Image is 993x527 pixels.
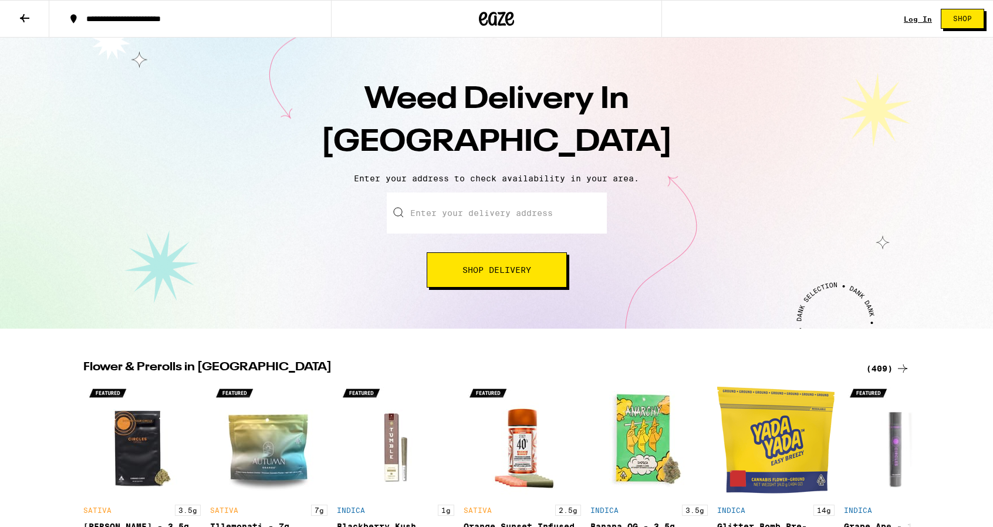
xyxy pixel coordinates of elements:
p: 3.5g [175,505,201,516]
p: 1g [438,505,454,516]
span: [GEOGRAPHIC_DATA] [321,127,673,158]
p: INDICA [337,506,365,514]
p: SATIVA [464,506,492,514]
p: SATIVA [210,506,238,514]
p: 7g [311,505,327,516]
img: Anarchy - Banana OG - 3.5g [590,381,708,499]
p: 2.5g [555,505,581,516]
img: Circles Base Camp - Grape Ape - 1g [844,381,961,499]
p: SATIVA [83,506,112,514]
a: (409) [866,362,910,376]
p: Enter your address to check availability in your area. [12,174,981,183]
input: Enter your delivery address [387,192,607,234]
img: Circles Base Camp - Gush Rush - 3.5g [83,381,201,499]
button: Shop Delivery [427,252,567,288]
p: INDICA [590,506,619,514]
button: Shop [941,9,984,29]
p: INDICA [717,506,745,514]
a: Log In [904,15,932,23]
img: STIIIZY - Orange Sunset Infused 5-Pack - 2.5g [464,381,581,499]
span: Shop Delivery [462,266,531,274]
h2: Flower & Prerolls in [GEOGRAPHIC_DATA] [83,362,852,376]
a: Shop [932,9,993,29]
span: Shop [953,15,972,22]
img: Autumn Brands - Illemonati - 7g [210,381,327,499]
h1: Weed Delivery In [291,79,702,164]
p: INDICA [844,506,872,514]
p: 3.5g [682,505,708,516]
p: 14g [813,505,835,516]
img: Tumble - Blackberry Kush Infused - 1g [337,381,454,499]
img: Yada Yada - Glitter Bomb Pre-Ground - 14g [717,381,835,499]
